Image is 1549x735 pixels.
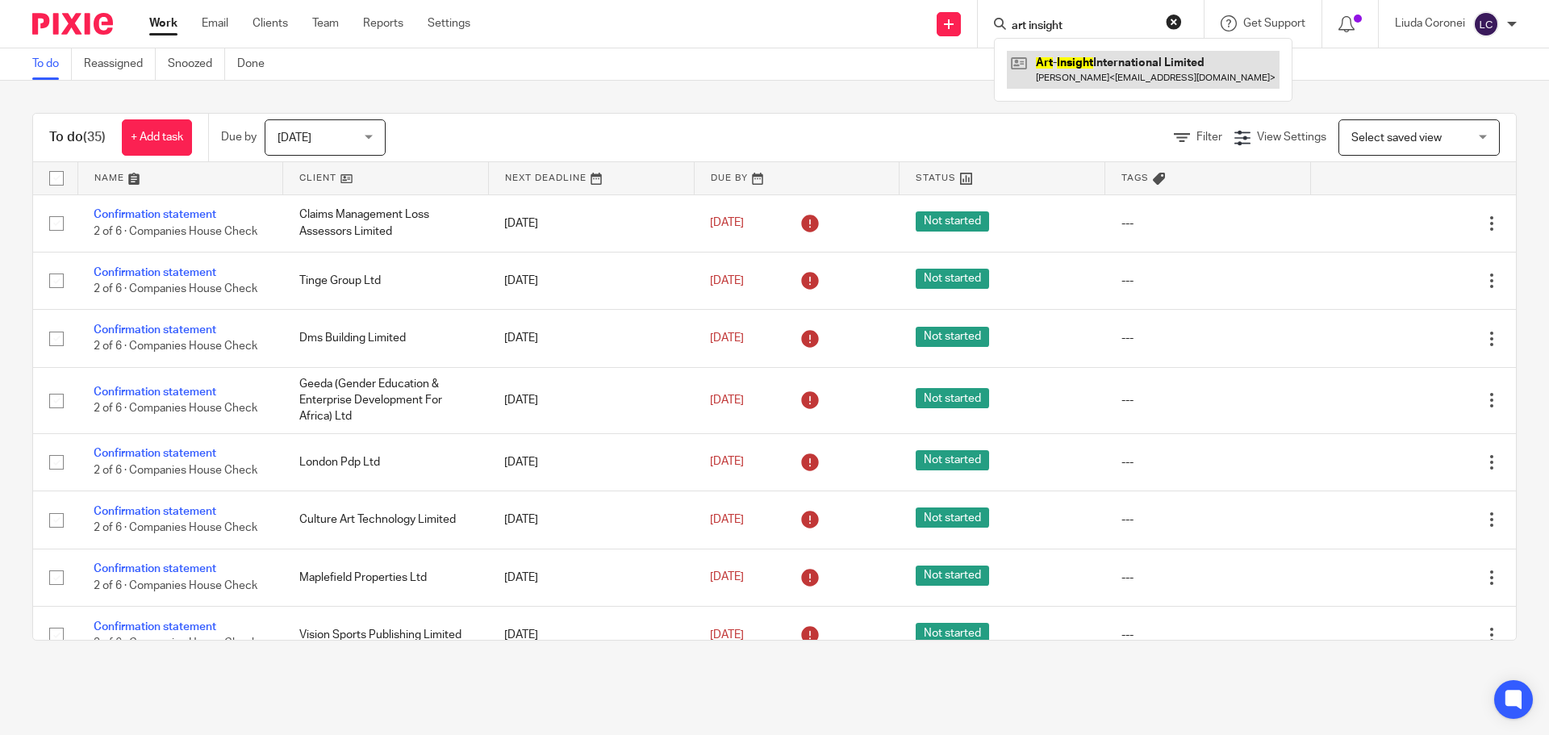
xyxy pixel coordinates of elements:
td: Tinge Group Ltd [283,252,489,309]
h1: To do [49,129,106,146]
span: Not started [916,269,989,289]
div: --- [1121,215,1295,232]
span: Not started [916,211,989,232]
span: Select saved view [1351,132,1442,144]
a: + Add task [122,119,192,156]
span: Filter [1196,132,1222,143]
a: Work [149,15,177,31]
td: [DATE] [488,606,694,663]
div: --- [1121,392,1295,408]
td: [DATE] [488,310,694,367]
td: Culture Art Technology Limited [283,491,489,549]
span: [DATE] [278,132,311,144]
span: [DATE] [710,629,744,641]
a: Confirmation statement [94,506,216,517]
td: Dms Building Limited [283,310,489,367]
img: svg%3E [1473,11,1499,37]
span: [DATE] [710,572,744,583]
td: London Pdp Ltd [283,433,489,491]
a: Confirmation statement [94,563,216,574]
td: [DATE] [488,252,694,309]
div: --- [1121,570,1295,586]
a: Confirmation statement [94,324,216,336]
td: [DATE] [488,549,694,606]
a: Team [312,15,339,31]
span: 2 of 6 · Companies House Check [94,226,257,237]
td: Claims Management Loss Assessors Limited [283,194,489,252]
td: Vision Sports Publishing Limited [283,606,489,663]
a: Reports [363,15,403,31]
div: --- [1121,627,1295,643]
span: [DATE] [710,457,744,468]
span: [DATE] [710,514,744,525]
td: [DATE] [488,194,694,252]
span: Not started [916,566,989,586]
span: 2 of 6 · Companies House Check [94,341,257,353]
span: (35) [83,131,106,144]
span: 2 of 6 · Companies House Check [94,465,257,476]
span: Not started [916,623,989,643]
span: [DATE] [710,218,744,229]
div: --- [1121,330,1295,346]
a: Reassigned [84,48,156,80]
span: Get Support [1243,18,1305,29]
a: Confirmation statement [94,267,216,278]
span: [DATE] [710,332,744,344]
a: Confirmation statement [94,448,216,459]
td: Geeda (Gender Education & Enterprise Development For Africa) Ltd [283,367,489,433]
a: Settings [428,15,470,31]
td: [DATE] [488,367,694,433]
span: [DATE] [710,275,744,286]
a: Confirmation statement [94,209,216,220]
span: Not started [916,507,989,528]
span: 2 of 6 · Companies House Check [94,522,257,533]
span: 2 of 6 · Companies House Check [94,283,257,294]
a: Clients [253,15,288,31]
div: --- [1121,273,1295,289]
p: Liuda Coronei [1395,15,1465,31]
div: --- [1121,454,1295,470]
button: Clear [1166,14,1182,30]
span: View Settings [1257,132,1326,143]
a: Email [202,15,228,31]
img: Pixie [32,13,113,35]
span: [DATE] [710,395,744,406]
a: Confirmation statement [94,386,216,398]
span: Not started [916,450,989,470]
p: Due by [221,129,257,145]
td: [DATE] [488,491,694,549]
a: To do [32,48,72,80]
span: Tags [1121,173,1149,182]
a: Snoozed [168,48,225,80]
span: 2 of 6 · Companies House Check [94,580,257,591]
a: Done [237,48,277,80]
td: Maplefield Properties Ltd [283,549,489,606]
input: Search [1010,19,1155,34]
span: 2 of 6 · Companies House Check [94,637,257,649]
span: 2 of 6 · Companies House Check [94,403,257,414]
span: Not started [916,327,989,347]
span: Not started [916,388,989,408]
div: --- [1121,512,1295,528]
a: Confirmation statement [94,621,216,633]
td: [DATE] [488,433,694,491]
